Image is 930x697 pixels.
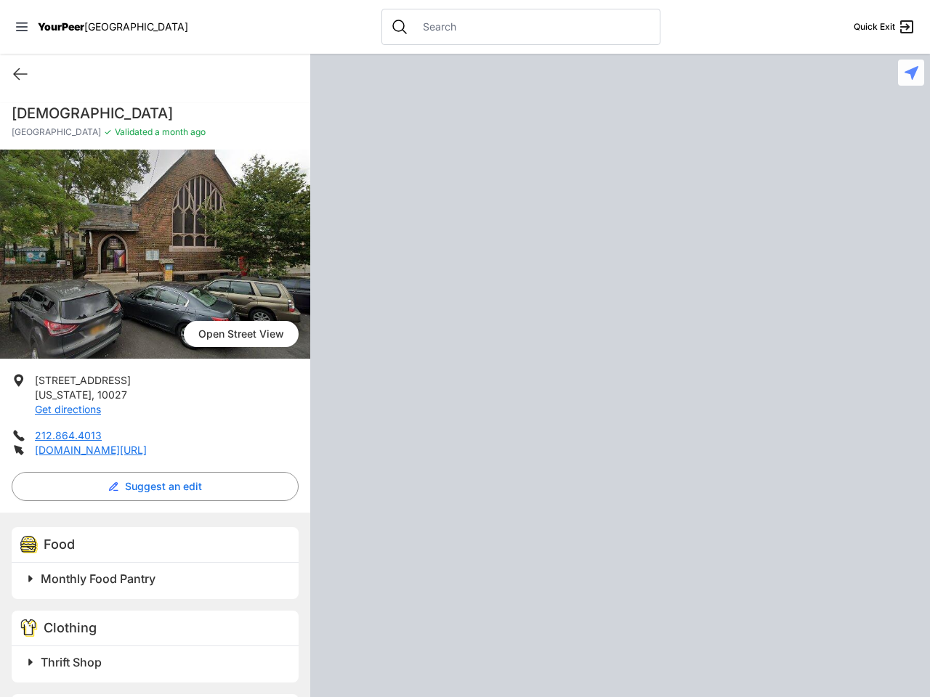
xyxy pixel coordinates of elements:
[35,403,101,415] a: Get directions
[44,620,97,635] span: Clothing
[125,479,202,494] span: Suggest an edit
[35,444,147,456] a: [DOMAIN_NAME][URL]
[12,103,299,123] h1: [DEMOGRAPHIC_DATA]
[115,126,153,137] span: Validated
[104,126,112,138] span: ✓
[38,23,188,31] a: YourPeer[GEOGRAPHIC_DATA]
[97,388,127,401] span: 10027
[854,21,895,33] span: Quick Exit
[854,18,915,36] a: Quick Exit
[184,321,299,347] span: Open Street View
[44,537,75,552] span: Food
[35,374,131,386] span: [STREET_ADDRESS]
[92,388,94,401] span: ,
[12,126,101,138] span: [GEOGRAPHIC_DATA]
[41,655,102,669] span: Thrift Shop
[41,571,155,586] span: Monthly Food Pantry
[414,20,651,34] input: Search
[12,472,299,501] button: Suggest an edit
[38,20,84,33] span: YourPeer
[35,429,102,441] a: 212.864.4013
[35,388,92,401] span: [US_STATE]
[153,126,206,137] span: a month ago
[84,20,188,33] span: [GEOGRAPHIC_DATA]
